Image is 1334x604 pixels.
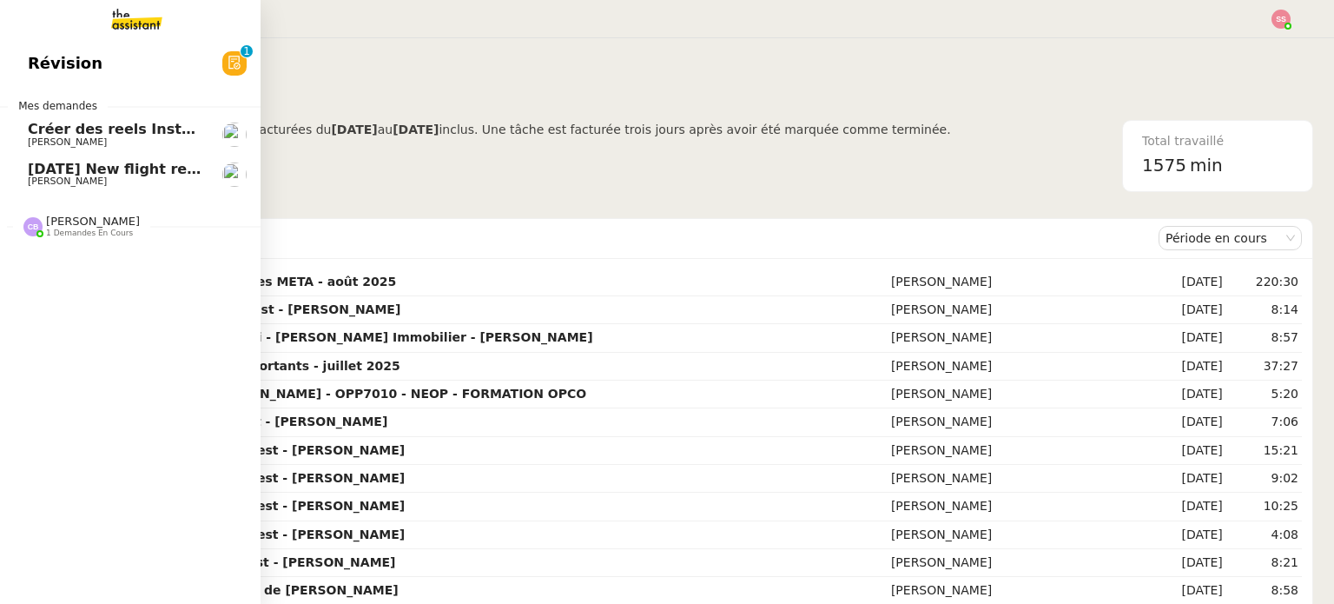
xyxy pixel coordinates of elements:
[1226,465,1302,493] td: 9:02
[1226,437,1302,465] td: 15:21
[1153,408,1226,436] td: [DATE]
[91,555,396,569] strong: [DATE] New flight request - [PERSON_NAME]
[1153,437,1226,465] td: [DATE]
[1226,296,1302,324] td: 8:14
[1271,10,1291,29] img: svg
[1226,381,1302,408] td: 5:20
[46,215,140,228] span: [PERSON_NAME]
[1226,493,1302,521] td: 10:25
[1153,521,1226,549] td: [DATE]
[888,521,1153,549] td: [PERSON_NAME]
[46,229,133,238] span: 1 demandes en cours
[1153,465,1226,493] td: [DATE]
[243,45,250,61] p: 1
[28,136,107,148] span: [PERSON_NAME]
[331,123,377,136] b: [DATE]
[888,381,1153,408] td: [PERSON_NAME]
[28,121,232,137] span: Créer des reels Instagram
[1226,353,1302,381] td: 37:27
[1153,324,1226,352] td: [DATE]
[888,353,1153,381] td: [PERSON_NAME]
[888,549,1153,577] td: [PERSON_NAME]
[1226,408,1302,436] td: 7:06
[888,437,1153,465] td: [PERSON_NAME]
[439,123,950,136] span: inclus. Une tâche est facturée trois jours après avoir été marquée comme terminée.
[241,45,253,57] nz-badge-sup: 1
[8,97,108,115] span: Mes demandes
[1153,296,1226,324] td: [DATE]
[1153,493,1226,521] td: [DATE]
[1226,269,1302,296] td: 220:30
[1226,549,1302,577] td: 8:21
[1142,131,1293,151] div: Total travaillé
[23,217,43,236] img: svg
[1166,227,1295,249] nz-select-item: Période en cours
[91,330,593,344] strong: [PERSON_NAME] de suivi - [PERSON_NAME] Immobilier - [PERSON_NAME]
[888,408,1153,436] td: [PERSON_NAME]
[1226,324,1302,352] td: 8:57
[28,50,102,76] span: Révision
[1153,353,1226,381] td: [DATE]
[28,161,376,177] span: [DATE] New flight request - [PERSON_NAME]
[1153,269,1226,296] td: [DATE]
[91,387,586,401] strong: [PERSON_NAME] [PERSON_NAME] - OPP7010 - NEOP - FORMATION OPCO
[888,296,1153,324] td: [PERSON_NAME]
[888,324,1153,352] td: [PERSON_NAME]
[888,465,1153,493] td: [PERSON_NAME]
[88,221,1159,256] div: Demandes
[28,176,107,187] span: [PERSON_NAME]
[1153,381,1226,408] td: [DATE]
[888,269,1153,296] td: [PERSON_NAME]
[1153,549,1226,577] td: [DATE]
[91,583,399,597] strong: [DATE] - Organiser le vol de [PERSON_NAME]
[888,493,1153,521] td: [PERSON_NAME]
[393,123,439,136] b: [DATE]
[222,163,247,187] img: users%2FC9SBsJ0duuaSgpQFj5LgoEX8n0o2%2Favatar%2Fec9d51b8-9413-4189-adfb-7be4d8c96a3c
[222,123,247,147] img: users%2FoFdbodQ3TgNoWt9kP3GXAs5oaCq1%2Favatar%2Fprofile-pic.png
[1190,151,1223,180] span: min
[1226,521,1302,549] td: 4:08
[1142,155,1186,176] span: 1575
[378,123,393,136] span: au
